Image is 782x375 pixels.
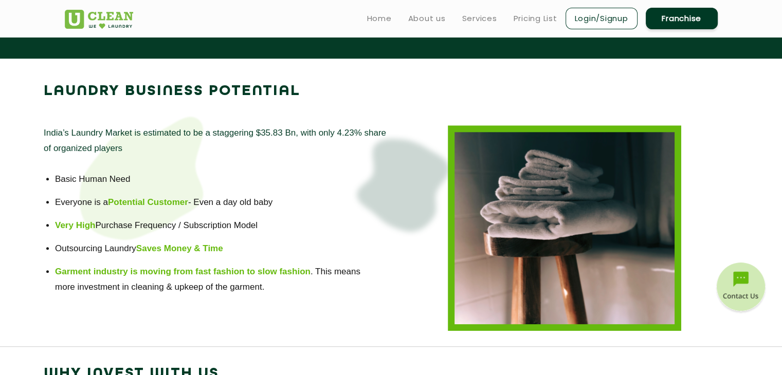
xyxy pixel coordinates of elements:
a: Services [462,12,497,25]
a: About us [408,12,446,25]
b: Garment industry is moving from fast fashion to slow fashion [55,267,311,276]
li: Purchase Frequency / Subscription Model [55,218,380,233]
a: Pricing List [514,12,557,25]
img: laundry-business [448,125,681,331]
a: Franchise [646,8,718,29]
li: Everyone is a - Even a day old baby [55,195,380,210]
img: UClean Laundry and Dry Cleaning [65,10,133,29]
img: contact-btn [715,262,767,314]
b: Potential Customer [108,197,188,207]
p: India’s Laundry Market is estimated to be a staggering $35.83 Bn, with only 4.23% share of organi... [44,125,391,156]
a: Login/Signup [566,8,638,29]
li: Outsourcing Laundry [55,241,380,256]
li: Basic Human Need [55,172,380,187]
b: Saves Money & Time [136,243,223,253]
b: Very High [55,220,95,230]
p: LAUNDRY BUSINESS POTENTIAL [44,79,300,104]
li: . This means more investment in cleaning & upkeep of the garment. [55,264,380,295]
a: Home [367,12,392,25]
